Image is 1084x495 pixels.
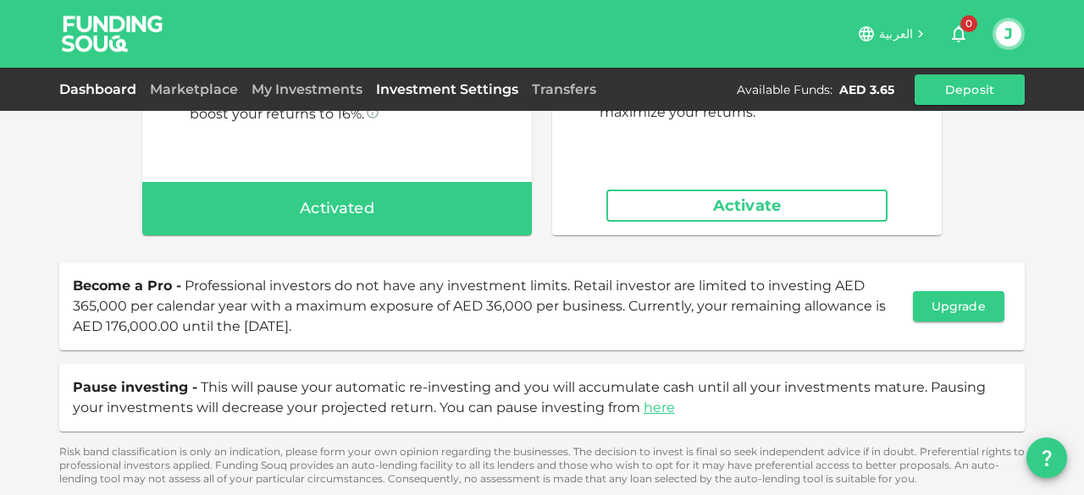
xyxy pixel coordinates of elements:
[839,81,894,98] div: AED 3.65
[143,81,245,97] a: Marketplace
[525,81,603,97] a: Transfers
[300,195,374,223] span: Activated
[59,81,143,97] a: Dashboard
[1026,437,1067,478] button: question
[245,81,369,97] a: My Investments
[606,190,888,222] button: Activate
[59,445,1025,486] p: Risk band classification is only an indication, please form your own opinion regarding the busine...
[369,81,525,97] a: Investment Settings
[960,15,977,32] span: 0
[879,26,913,41] span: العربية
[73,278,886,334] span: Professional investors do not have any investment limits. Retail investor are limited to investin...
[644,399,675,415] a: here
[942,17,976,51] button: 0
[73,278,181,294] span: Become a Pro -
[737,81,832,98] div: Available Funds :
[913,291,1004,322] button: Upgrade
[996,21,1021,47] button: J
[73,379,986,415] span: This will pause your automatic re-investing and you will accumulate cash until all your investmen...
[73,379,197,395] span: Pause investing -
[915,74,1025,105] button: Deposit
